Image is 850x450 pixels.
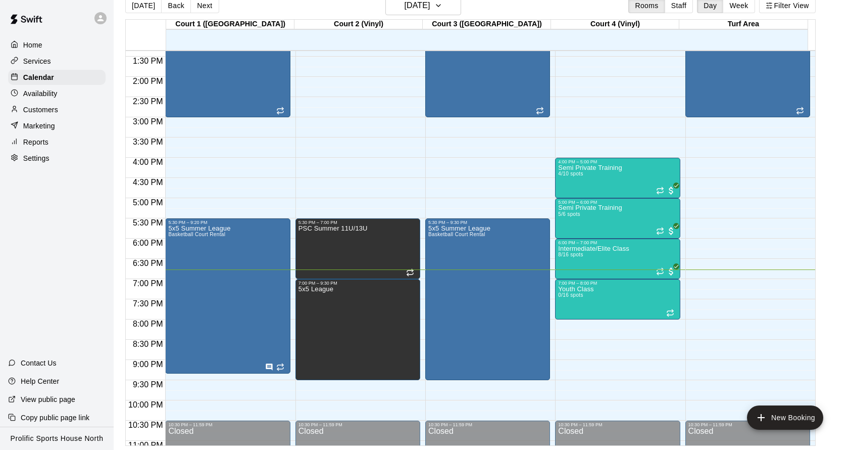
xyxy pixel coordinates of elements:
[130,158,166,166] span: 4:00 PM
[276,107,284,115] span: Recurring event
[666,226,676,236] span: All customers have paid
[558,252,583,257] span: 8/16 spots filled
[298,422,417,427] div: 10:30 PM – 11:59 PM
[168,220,287,225] div: 5:30 PM – 9:20 PM
[130,97,166,106] span: 2:30 PM
[21,376,59,386] p: Help Center
[130,279,166,288] span: 7:00 PM
[130,117,166,126] span: 3:00 PM
[8,86,106,101] a: Availability
[551,20,679,29] div: Court 4 (Vinyl)
[21,413,89,423] p: Copy public page link
[23,56,51,66] p: Services
[8,54,106,69] a: Services
[425,218,550,380] div: 5:30 PM – 9:30 PM: 5x5 Summer League
[130,299,166,308] span: 7:30 PM
[168,422,287,427] div: 10:30 PM – 11:59 PM
[555,279,680,320] div: 7:00 PM – 8:00 PM: Youth Class
[23,72,54,82] p: Calendar
[8,37,106,53] a: Home
[406,268,414,277] span: Recurring event
[796,107,804,115] span: Recurring event
[688,422,807,427] div: 10:30 PM – 11:59 PM
[8,118,106,133] a: Marketing
[555,158,680,198] div: 4:00 PM – 5:00 PM: Semi Private Training
[555,198,680,239] div: 5:00 PM – 6:00 PM: Semi Private Training
[558,171,583,176] span: 4/10 spots filled
[21,394,75,404] p: View public page
[130,239,166,247] span: 6:00 PM
[130,178,166,187] span: 4:30 PM
[295,279,420,380] div: 7:00 PM – 9:30 PM: 5x5 League
[747,406,823,430] button: add
[558,159,677,164] div: 4:00 PM – 5:00 PM
[130,340,166,348] span: 8:30 PM
[679,20,808,29] div: Turf Area
[23,88,58,99] p: Availability
[555,239,680,279] div: 6:00 PM – 7:00 PM: Intermediate/Elite Class
[126,421,165,429] span: 10:30 PM
[126,400,165,409] span: 10:00 PM
[23,105,58,115] p: Customers
[130,218,166,227] span: 5:30 PM
[166,20,294,29] div: Court 1 ([GEOGRAPHIC_DATA])
[558,281,677,286] div: 7:00 PM – 8:00 PM
[558,292,583,298] span: 0/16 spots filled
[130,360,166,369] span: 9:00 PM
[11,433,104,444] p: Prolific Sports House North
[8,134,106,150] a: Reports
[130,320,166,328] span: 8:00 PM
[21,358,57,368] p: Contact Us
[130,138,166,146] span: 3:30 PM
[130,198,166,207] span: 5:00 PM
[168,232,225,237] span: Basketball Court Rental
[130,57,166,65] span: 1:30 PM
[558,211,580,217] span: 5/6 spots filled
[165,218,290,374] div: 5:30 PM – 9:20 PM: 5x5 Summer League
[126,441,165,449] span: 11:00 PM
[8,102,106,117] a: Customers
[23,137,48,147] p: Reports
[428,220,547,225] div: 5:30 PM – 9:30 PM
[295,218,420,279] div: 5:30 PM – 7:00 PM: PSC Summer 11U/13U
[423,20,551,29] div: Court 3 ([GEOGRAPHIC_DATA])
[558,200,677,205] div: 5:00 PM – 6:00 PM
[294,20,423,29] div: Court 2 (Vinyl)
[428,422,547,427] div: 10:30 PM – 11:59 PM
[298,281,417,286] div: 7:00 PM – 9:30 PM
[656,267,664,276] span: Recurring event
[656,187,664,195] span: Recurring event
[130,259,166,267] span: 6:30 PM
[536,107,544,115] span: Recurring event
[130,380,166,389] span: 9:30 PM
[298,220,417,225] div: 5:30 PM – 7:00 PM
[23,121,55,131] p: Marketing
[276,363,284,371] span: Recurring event
[666,186,676,196] span: All customers have paid
[8,70,106,85] a: Calendar
[558,240,677,245] div: 6:00 PM – 7:00 PM
[8,151,106,166] a: Settings
[428,232,485,237] span: Basketball Court Rental
[265,363,273,371] svg: Has notes
[666,266,676,277] span: All customers have paid
[656,227,664,235] span: Recurring event
[23,153,49,163] p: Settings
[666,309,674,317] span: Recurring event
[130,77,166,85] span: 2:00 PM
[23,40,42,50] p: Home
[558,422,677,427] div: 10:30 PM – 11:59 PM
